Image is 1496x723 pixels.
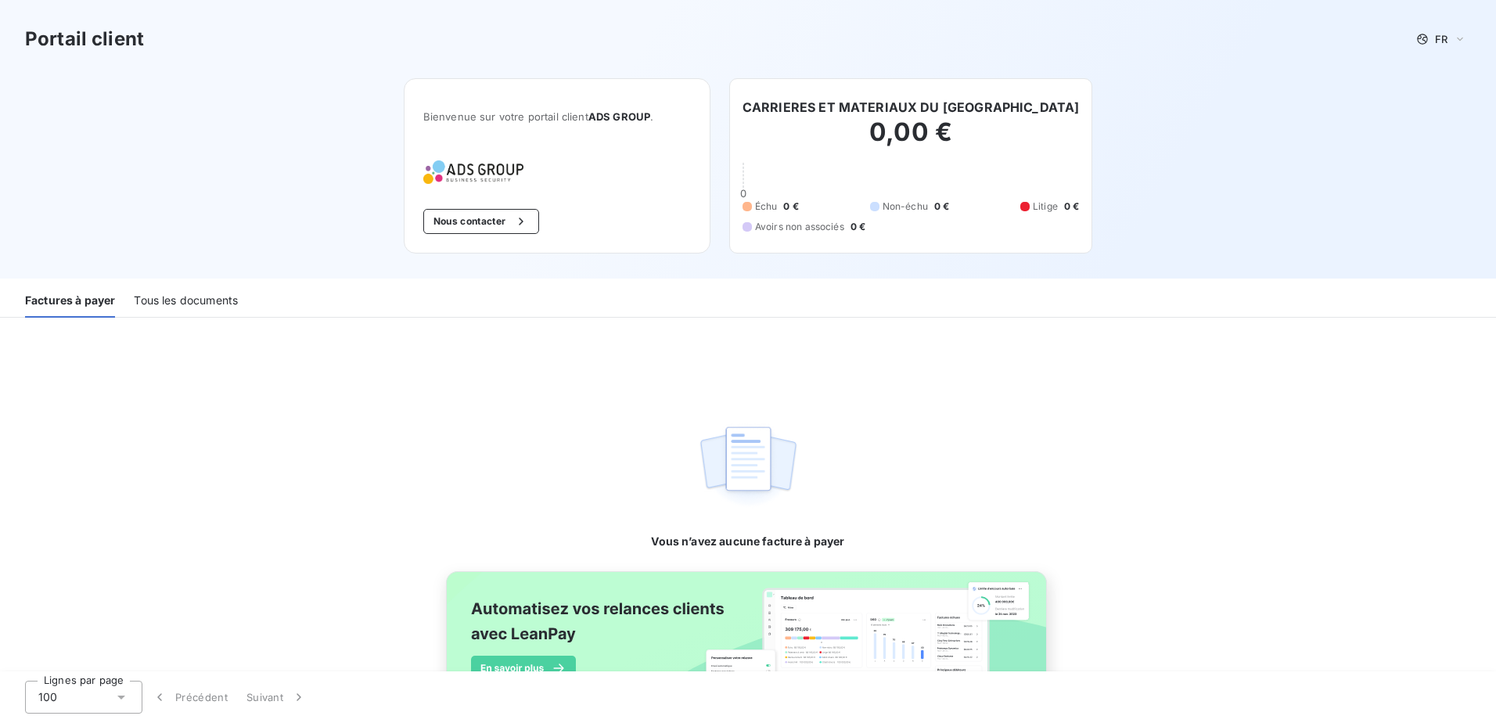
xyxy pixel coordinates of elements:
[25,285,115,318] div: Factures à payer
[38,689,57,705] span: 100
[740,187,746,200] span: 0
[142,681,237,714] button: Précédent
[134,285,238,318] div: Tous les documents
[1064,200,1079,214] span: 0 €
[423,209,539,234] button: Nous contacter
[698,418,798,515] img: empty state
[651,534,844,549] span: Vous n’avez aucune facture à payer
[423,110,691,123] span: Bienvenue sur votre portail client .
[237,681,316,714] button: Suivant
[1435,33,1447,45] span: FR
[850,220,865,234] span: 0 €
[755,200,778,214] span: Échu
[743,117,1079,164] h2: 0,00 €
[25,25,144,53] h3: Portail client
[423,160,523,184] img: Company logo
[783,200,798,214] span: 0 €
[755,220,844,234] span: Avoirs non associés
[743,98,1079,117] h6: CARRIERES ET MATERIAUX DU [GEOGRAPHIC_DATA]
[883,200,928,214] span: Non-échu
[588,110,650,123] span: ADS GROUP
[1033,200,1058,214] span: Litige
[934,200,949,214] span: 0 €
